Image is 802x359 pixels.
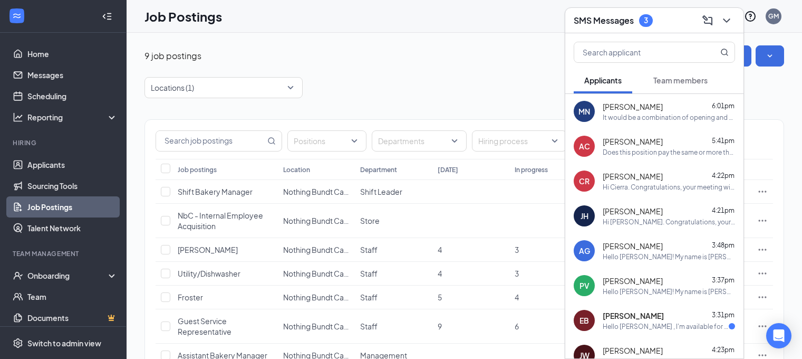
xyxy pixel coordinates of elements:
[581,211,588,221] div: JH
[515,322,519,331] span: 6
[267,137,276,145] svg: MagnifyingGlass
[27,286,118,307] a: Team
[178,269,240,278] span: Utility/Dishwasher
[603,136,663,147] span: [PERSON_NAME]
[574,15,634,26] h3: SMS Messages
[757,244,768,255] svg: Ellipses
[27,307,118,328] a: DocumentsCrown
[603,345,663,356] span: [PERSON_NAME]
[720,48,729,56] svg: MagnifyingGlass
[27,196,118,218] a: Job Postings
[644,16,648,25] div: 3
[13,338,23,348] svg: Settings
[653,75,708,85] span: Team members
[515,292,519,302] span: 4
[712,276,735,284] span: 3:37pm
[360,322,378,331] span: Staff
[278,262,355,286] td: Nothing Bundt Cakes #094 - Houston NW, TX
[283,322,539,331] span: Nothing Bundt Cakes #094 - [GEOGRAPHIC_DATA], [GEOGRAPHIC_DATA]
[603,101,663,112] span: [PERSON_NAME]
[712,172,735,179] span: 4:22pm
[438,292,442,302] span: 5
[178,292,203,302] span: Froster
[27,86,118,107] a: Scheduling
[584,75,622,85] span: Applicants
[144,7,222,25] h1: Job Postings
[278,286,355,309] td: Nothing Bundt Cakes #094 - Houston NW, TX
[765,51,775,61] svg: SmallChevronDown
[360,292,378,302] span: Staff
[603,206,663,216] span: [PERSON_NAME]
[360,245,378,254] span: Staff
[283,245,539,254] span: Nothing Bundt Cakes #094 - [GEOGRAPHIC_DATA], [GEOGRAPHIC_DATA]
[432,159,509,180] th: [DATE]
[757,186,768,197] svg: Ellipses
[579,280,590,291] div: PV
[13,249,115,258] div: Team Management
[699,12,716,29] button: ComposeMessage
[27,338,101,348] div: Switch to admin view
[438,269,442,278] span: 4
[712,241,735,249] span: 3:48pm
[712,137,735,145] span: 5:41pm
[178,316,231,336] span: Guest Service Representative
[13,112,23,122] svg: Analysis
[438,322,442,331] span: 9
[766,323,791,348] div: Open Intercom Messenger
[579,176,590,186] div: CR
[768,12,779,21] div: GM
[27,64,118,86] a: Messages
[278,204,355,238] td: Nothing Bundt Cakes #094 - Houston NW, TX
[283,187,539,196] span: Nothing Bundt Cakes #094 - [GEOGRAPHIC_DATA], [GEOGRAPHIC_DATA]
[701,14,714,27] svg: ComposeMessage
[178,187,253,196] span: Shift Bakery Manager
[355,262,432,286] td: Staff
[757,292,768,303] svg: Ellipses
[178,165,217,174] div: Job postings
[579,141,590,152] div: AC
[178,211,263,231] span: NbC - Internal Employee Acquisition
[360,216,380,225] span: Store
[603,218,735,226] div: Hi [PERSON_NAME]. Congratulations, your meeting with Nothing Bundt Cakes for Guest Service Repres...
[13,138,115,147] div: Hiring
[756,45,784,67] button: SmallChevronDown
[27,175,118,196] a: Sourcing Tools
[603,113,735,122] div: It would be a combination of opening and closing shifts. Bakery is Open 9am to 7pm Mon-Sat and 11...
[278,180,355,204] td: Nothing Bundt Cakes #094 - Houston NW, TX
[712,102,735,110] span: 6:01pm
[355,286,432,309] td: Staff
[718,12,735,29] button: ChevronDown
[579,315,589,326] div: EB
[757,268,768,279] svg: Ellipses
[156,131,265,151] input: Search job postings
[712,346,735,354] span: 4:23pm
[603,252,735,261] div: Hello [PERSON_NAME]! My name is [PERSON_NAME] and I am the Hiring Manager for the Nothing Bundt C...
[757,321,768,332] svg: Ellipses
[603,241,663,251] span: [PERSON_NAME]
[283,269,539,278] span: Nothing Bundt Cakes #094 - [GEOGRAPHIC_DATA], [GEOGRAPHIC_DATA]
[27,154,118,175] a: Applicants
[355,238,432,262] td: Staff
[744,10,757,23] svg: QuestionInfo
[27,43,118,64] a: Home
[178,245,238,254] span: [PERSON_NAME]
[603,276,663,286] span: [PERSON_NAME]
[603,322,729,331] div: Hello [PERSON_NAME] , I'm available for an interview [DATE] at 11AM. Could you please confirm wit...
[578,106,590,117] div: MN
[144,50,201,62] p: 9 job postings
[283,292,539,302] span: Nothing Bundt Cakes #094 - [GEOGRAPHIC_DATA], [GEOGRAPHIC_DATA]
[27,218,118,239] a: Talent Network
[603,310,664,321] span: [PERSON_NAME]
[360,269,378,278] span: Staff
[579,245,590,256] div: AG
[360,187,402,196] span: Shift Leader
[603,287,735,296] div: Hello [PERSON_NAME]! My name is [PERSON_NAME] and I am the Hiring Manager for the Nothing Bundt C...
[278,238,355,262] td: Nothing Bundt Cakes #094 - Houston NW, TX
[27,270,109,281] div: Onboarding
[12,11,22,21] svg: WorkstreamLogo
[509,159,586,180] th: In progress
[757,215,768,226] svg: Ellipses
[360,165,397,174] div: Department
[574,42,699,62] input: Search applicant
[603,148,735,157] div: Does this position pay the same or more than the froster position? I have experience as a froster...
